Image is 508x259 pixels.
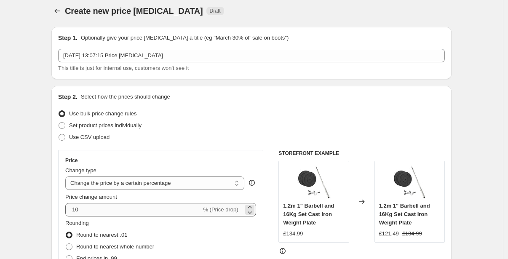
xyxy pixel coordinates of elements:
strike: £134.99 [402,230,422,238]
span: Set product prices individually [69,122,142,128]
span: Round to nearest .01 [76,232,127,238]
span: Use CSV upload [69,134,110,140]
span: Draft [210,8,221,14]
span: Change type [65,167,96,174]
div: help [248,179,256,187]
span: Price change amount [65,194,117,200]
img: 12m-1-barbell-and-cast-iron-weight-plate-sets-835998_80x.jpg [393,166,426,199]
span: Create new price [MEDICAL_DATA] [65,6,203,16]
p: Select how the prices should change [81,93,170,101]
input: -15 [65,203,201,216]
h3: Price [65,157,78,164]
h6: STOREFRONT EXAMPLE [278,150,445,157]
p: Optionally give your price [MEDICAL_DATA] a title (eg "March 30% off sale on boots") [81,34,289,42]
span: 1.2m 1" Barbell and 16Kg Set Cast Iron Weight Plate [283,203,334,226]
div: £134.99 [283,230,303,238]
input: 30% off holiday sale [58,49,445,62]
span: Round to nearest whole number [76,243,154,250]
img: 12m-1-barbell-and-cast-iron-weight-plate-sets-835998_80x.jpg [297,166,331,199]
button: Price change jobs [51,5,63,17]
span: % (Price drop) [203,206,238,213]
div: £121.49 [379,230,399,238]
span: Rounding [65,220,89,226]
h2: Step 2. [58,93,78,101]
span: This title is just for internal use, customers won't see it [58,65,189,71]
span: 1.2m 1" Barbell and 16Kg Set Cast Iron Weight Plate [379,203,430,226]
h2: Step 1. [58,34,78,42]
span: Use bulk price change rules [69,110,136,117]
